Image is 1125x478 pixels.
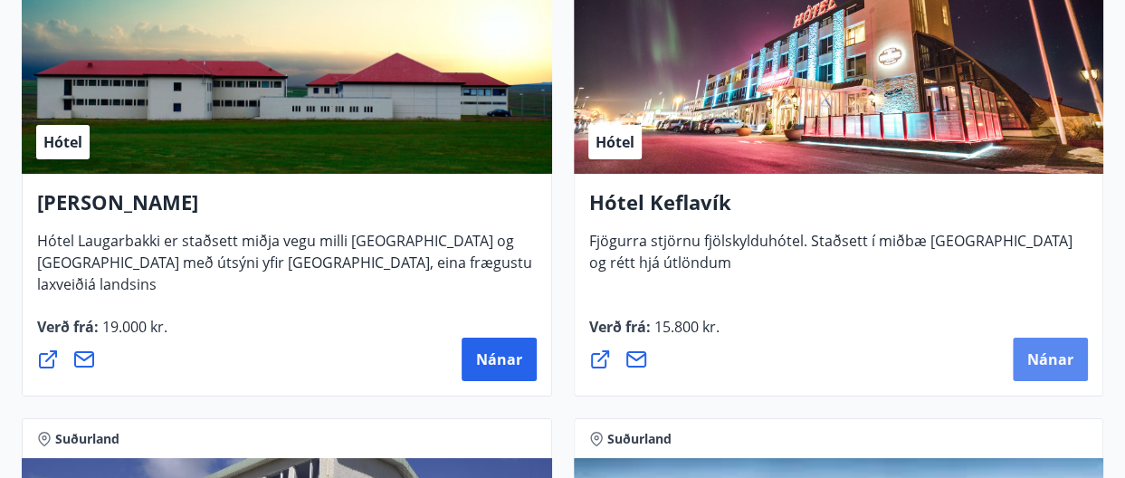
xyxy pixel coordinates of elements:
span: Suðurland [607,430,672,448]
h4: [PERSON_NAME] [37,188,537,230]
span: Verð frá : [589,317,720,351]
span: 15.800 kr. [651,317,720,337]
span: Hótel Laugarbakki er staðsett miðja vegu milli [GEOGRAPHIC_DATA] og [GEOGRAPHIC_DATA] með útsýni ... [37,231,532,309]
span: Verð frá : [37,317,167,351]
button: Nánar [1013,338,1088,381]
span: Nánar [476,349,522,369]
span: Nánar [1027,349,1073,369]
span: Hótel [43,132,82,152]
span: 19.000 kr. [99,317,167,337]
span: Hótel [596,132,634,152]
button: Nánar [462,338,537,381]
h4: Hótel Keflavík [589,188,1089,230]
span: Fjögurra stjörnu fjölskylduhótel. Staðsett í miðbæ [GEOGRAPHIC_DATA] og rétt hjá útlöndum [589,231,1073,287]
span: Suðurland [55,430,119,448]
